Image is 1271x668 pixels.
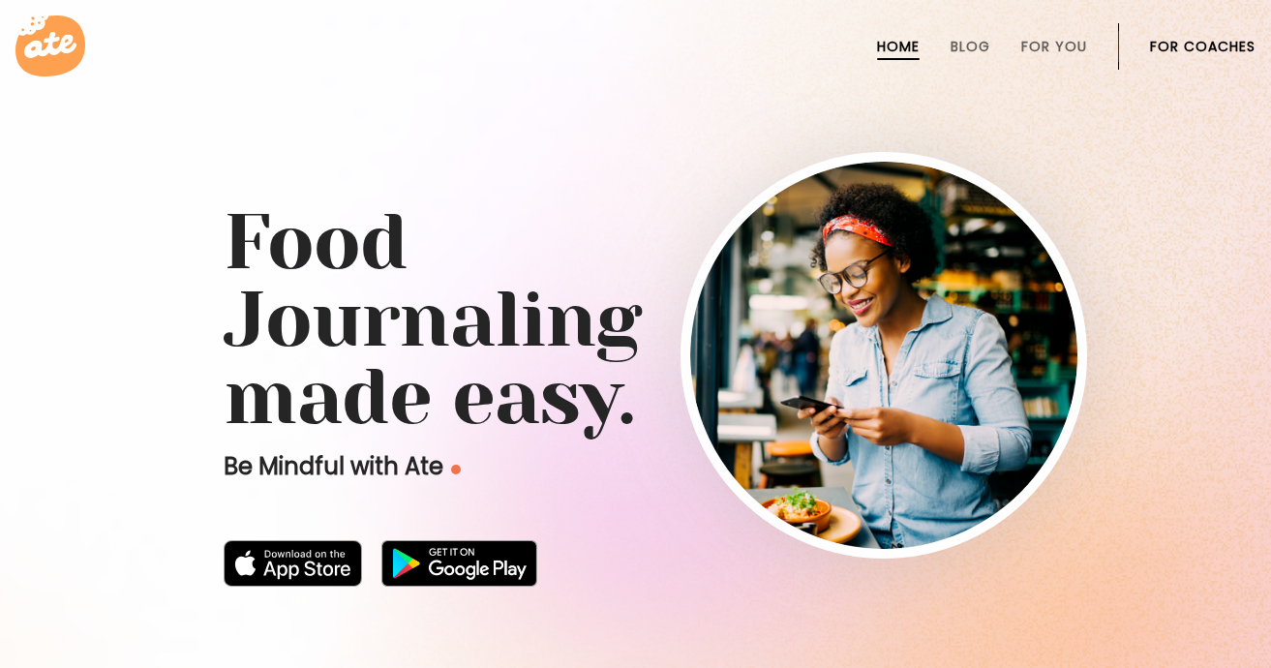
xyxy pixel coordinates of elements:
img: badge-download-google.png [381,540,537,587]
img: badge-download-apple.svg [224,540,363,587]
a: Blog [951,39,990,54]
a: For You [1021,39,1087,54]
a: Home [877,39,920,54]
a: For Coaches [1150,39,1256,54]
img: home-hero-img-rounded.png [690,162,1077,549]
p: Be Mindful with Ate [224,451,766,482]
h1: Food Journaling made easy. [224,203,1048,436]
